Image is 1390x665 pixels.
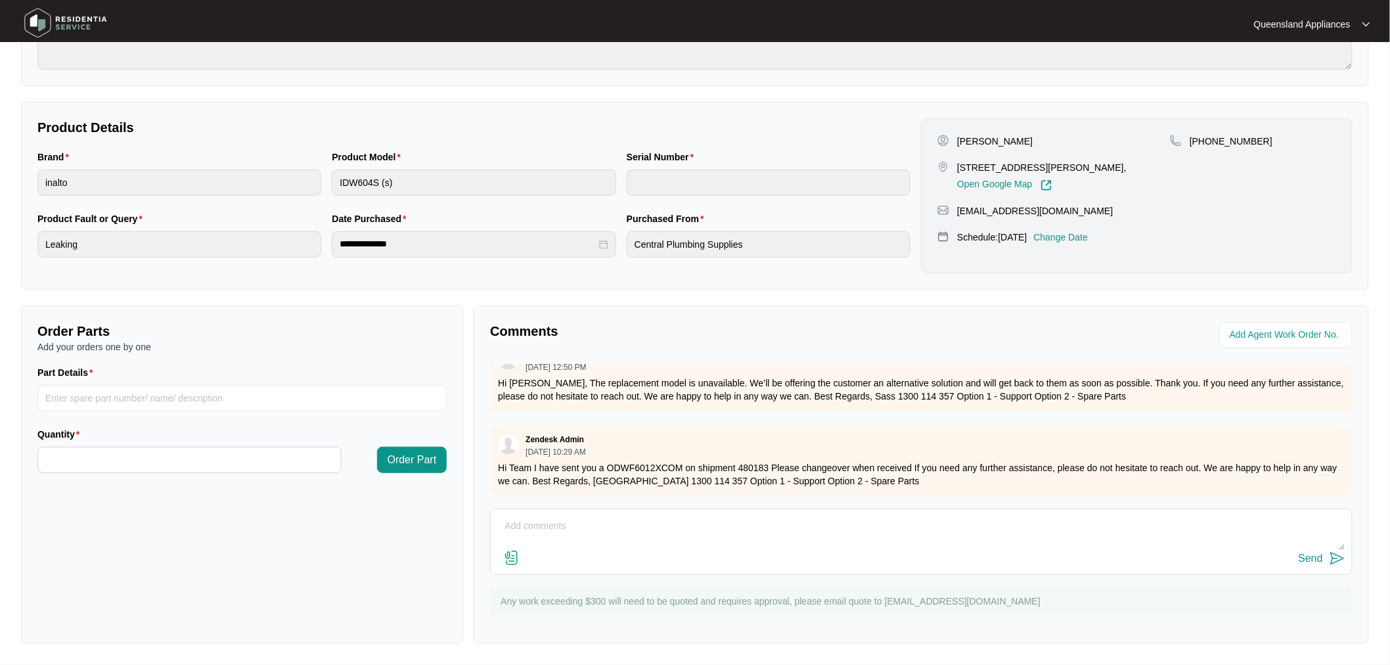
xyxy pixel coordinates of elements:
[388,452,437,468] span: Order Part
[37,212,148,225] label: Product Fault or Query
[1190,135,1272,148] p: [PHONE_NUMBER]
[499,435,518,455] img: user.svg
[526,363,586,371] p: [DATE] 12:50 PM
[957,135,1033,148] p: [PERSON_NAME]
[377,447,447,473] button: Order Part
[937,231,949,242] img: map-pin
[37,340,447,354] p: Add your orders one by one
[37,170,321,196] input: Brand
[1254,18,1351,31] p: Queensland Appliances
[37,366,99,379] label: Part Details
[937,161,949,173] img: map-pin
[332,170,616,196] input: Product Model
[627,212,709,225] label: Purchased From
[937,204,949,216] img: map-pin
[1034,231,1088,244] p: Change Date
[38,447,341,472] input: Quantity
[957,161,1127,174] p: [STREET_ADDRESS][PERSON_NAME],
[627,150,699,164] label: Serial Number
[37,231,321,258] input: Product Fault or Query
[498,377,1345,403] p: Hi [PERSON_NAME], The replacement model is unavailable. We’ll be offering the customer an alterna...
[37,428,85,441] label: Quantity
[1362,21,1370,28] img: dropdown arrow
[1330,551,1345,566] img: send-icon.svg
[1170,135,1182,147] img: map-pin
[957,231,1027,244] p: Schedule: [DATE]
[526,448,586,456] p: [DATE] 10:29 AM
[957,179,1052,191] a: Open Google Map
[1299,553,1323,564] div: Send
[37,385,447,411] input: Part Details
[490,322,912,340] p: Comments
[1041,179,1052,191] img: Link-External
[627,170,910,196] input: Serial Number
[1230,327,1345,343] input: Add Agent Work Order No.
[627,231,910,258] input: Purchased From
[20,3,112,43] img: residentia service logo
[526,434,584,445] p: Zendesk Admin
[504,550,520,566] img: file-attachment-doc.svg
[37,118,910,137] p: Product Details
[332,150,406,164] label: Product Model
[37,150,74,164] label: Brand
[1299,550,1345,568] button: Send
[957,204,1113,218] p: [EMAIL_ADDRESS][DOMAIN_NAME]
[332,212,411,225] label: Date Purchased
[340,237,596,251] input: Date Purchased
[498,461,1345,488] p: Hi Team I have sent you a ODWF6012XCOM on shipment 480183 Please changeover when received If you ...
[937,135,949,147] img: user-pin
[37,322,447,340] p: Order Parts
[501,595,1346,608] p: Any work exceeding $300 will need to be quoted and requires approval, please email quote to [EMAI...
